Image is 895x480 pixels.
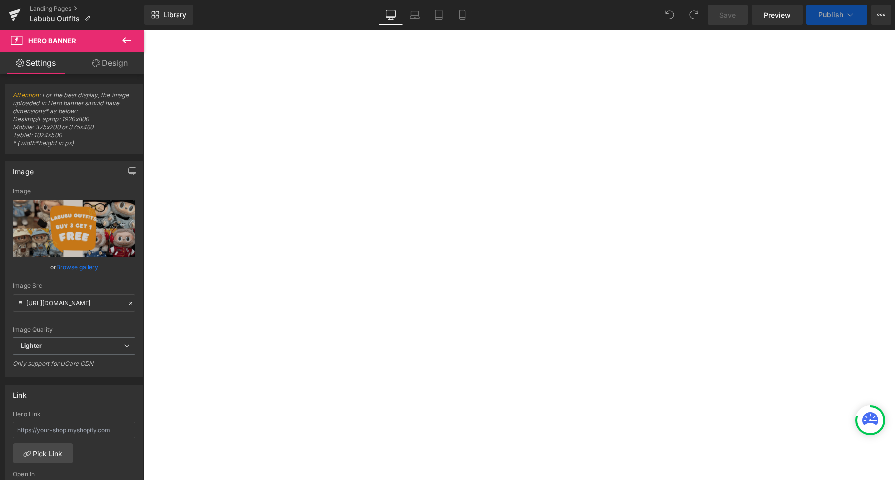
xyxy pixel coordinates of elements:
[13,422,135,438] input: https://your-shop.myshopify.com
[450,5,474,25] a: Mobile
[21,342,42,349] b: Lighter
[13,411,135,418] div: Hero Link
[684,5,704,25] button: Redo
[13,188,135,195] div: Image
[818,11,843,19] span: Publish
[13,91,135,154] span: : For the best display, the image uploaded in Hero banner should have dimensions* as below: Deskt...
[30,5,144,13] a: Landing Pages
[427,5,450,25] a: Tablet
[871,5,891,25] button: More
[764,10,791,20] span: Preview
[13,162,34,176] div: Image
[13,91,39,99] a: Attention
[30,15,80,23] span: Labubu Outfits
[13,360,135,374] div: Only support for UCare CDN
[13,471,135,478] div: Open In
[660,5,680,25] button: Undo
[56,258,98,276] a: Browse gallery
[13,282,135,289] div: Image Src
[74,52,146,74] a: Design
[28,37,76,45] span: Hero Banner
[13,385,27,399] div: Link
[806,5,867,25] button: Publish
[13,443,73,463] a: Pick Link
[379,5,403,25] a: Desktop
[13,326,135,333] div: Image Quality
[13,294,135,312] input: Link
[144,5,193,25] a: New Library
[403,5,427,25] a: Laptop
[163,10,186,19] span: Library
[13,262,135,272] div: or
[752,5,803,25] a: Preview
[719,10,736,20] span: Save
